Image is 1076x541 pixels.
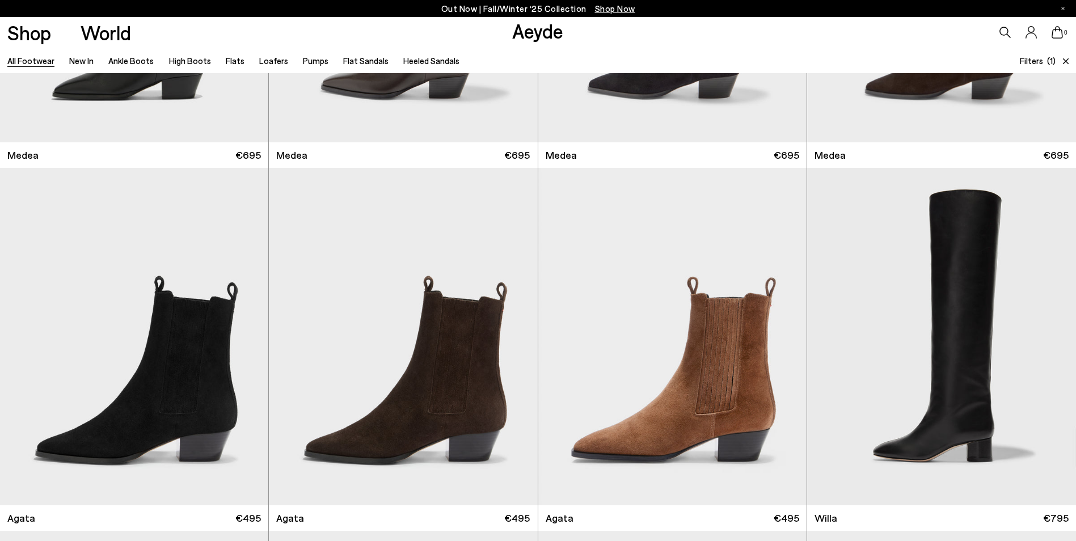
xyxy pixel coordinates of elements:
a: Loafers [259,56,288,66]
a: Pumps [303,56,328,66]
span: Medea [7,148,39,162]
a: 0 [1052,26,1063,39]
a: Heeled Sandals [403,56,459,66]
span: (1) [1047,54,1056,67]
a: Willa €795 [807,505,1076,531]
a: New In [69,56,94,66]
span: €495 [235,511,261,525]
span: €695 [1043,148,1069,162]
span: Medea [276,148,307,162]
span: €495 [774,511,799,525]
img: Agata Suede Ankle Boots [269,168,537,505]
img: Willa Leather Over-Knee Boots [807,168,1076,505]
a: Flats [226,56,244,66]
a: World [81,23,131,43]
span: Navigate to /collections/new-in [595,3,635,14]
a: Aeyde [512,19,563,43]
span: Filters [1020,56,1043,66]
span: €795 [1043,511,1069,525]
span: 0 [1063,29,1069,36]
a: Shop [7,23,51,43]
span: €695 [504,148,530,162]
a: Agata €495 [538,505,807,531]
a: High Boots [169,56,211,66]
a: Medea €695 [269,142,537,168]
p: Out Now | Fall/Winter ‘25 Collection [441,2,635,16]
a: Medea €695 [538,142,807,168]
span: Agata [276,511,304,525]
a: Ankle Boots [108,56,154,66]
span: €695 [774,148,799,162]
span: Medea [815,148,846,162]
span: €695 [235,148,261,162]
span: €495 [504,511,530,525]
a: All Footwear [7,56,54,66]
img: Agata Suede Ankle Boots [538,168,807,505]
a: Medea €695 [807,142,1076,168]
span: Agata [7,511,35,525]
span: Medea [546,148,577,162]
span: Willa [815,511,837,525]
a: Flat Sandals [343,56,389,66]
a: Agata €495 [269,505,537,531]
span: Agata [546,511,573,525]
